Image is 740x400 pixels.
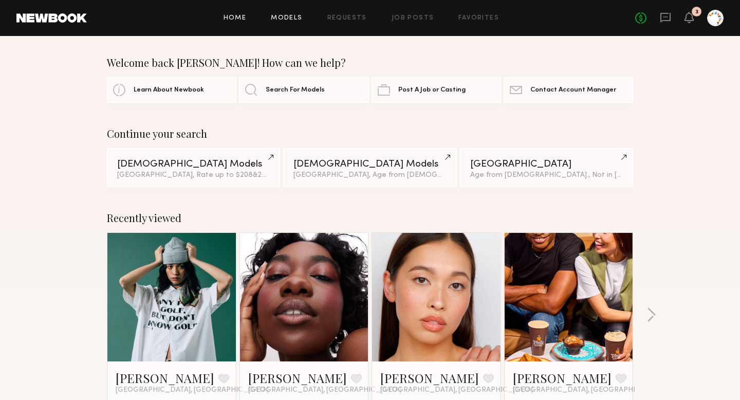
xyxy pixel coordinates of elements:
[398,87,466,94] span: Post A Job or Casting
[293,159,446,169] div: [DEMOGRAPHIC_DATA] Models
[107,148,280,187] a: [DEMOGRAPHIC_DATA] Models[GEOGRAPHIC_DATA], Rate up to $208&2other filters
[513,386,666,394] span: [GEOGRAPHIC_DATA], [GEOGRAPHIC_DATA]
[293,172,446,179] div: [GEOGRAPHIC_DATA], Age from [DEMOGRAPHIC_DATA].
[327,15,367,22] a: Requests
[470,172,623,179] div: Age from [DEMOGRAPHIC_DATA]., Not in [GEOGRAPHIC_DATA]
[695,9,698,15] div: 3
[107,77,236,103] a: Learn About Newbook
[107,128,633,140] div: Continue your search
[248,386,401,394] span: [GEOGRAPHIC_DATA], [GEOGRAPHIC_DATA]
[271,15,302,22] a: Models
[470,159,623,169] div: [GEOGRAPHIC_DATA]
[253,172,302,178] span: & 2 other filter s
[504,77,633,103] a: Contact Account Manager
[116,370,214,386] a: [PERSON_NAME]
[117,159,270,169] div: [DEMOGRAPHIC_DATA] Models
[248,370,347,386] a: [PERSON_NAME]
[380,386,533,394] span: [GEOGRAPHIC_DATA], [GEOGRAPHIC_DATA]
[380,370,479,386] a: [PERSON_NAME]
[117,172,270,179] div: [GEOGRAPHIC_DATA], Rate up to $208
[239,77,368,103] a: Search For Models
[530,87,616,94] span: Contact Account Manager
[392,15,434,22] a: Job Posts
[116,386,269,394] span: [GEOGRAPHIC_DATA], [GEOGRAPHIC_DATA]
[107,212,633,224] div: Recently viewed
[460,148,633,187] a: [GEOGRAPHIC_DATA]Age from [DEMOGRAPHIC_DATA]., Not in [GEOGRAPHIC_DATA]
[283,148,456,187] a: [DEMOGRAPHIC_DATA] Models[GEOGRAPHIC_DATA], Age from [DEMOGRAPHIC_DATA].
[372,77,501,103] a: Post A Job or Casting
[513,370,612,386] a: [PERSON_NAME]
[224,15,247,22] a: Home
[266,87,325,94] span: Search For Models
[458,15,499,22] a: Favorites
[107,57,633,69] div: Welcome back [PERSON_NAME]! How can we help?
[134,87,204,94] span: Learn About Newbook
